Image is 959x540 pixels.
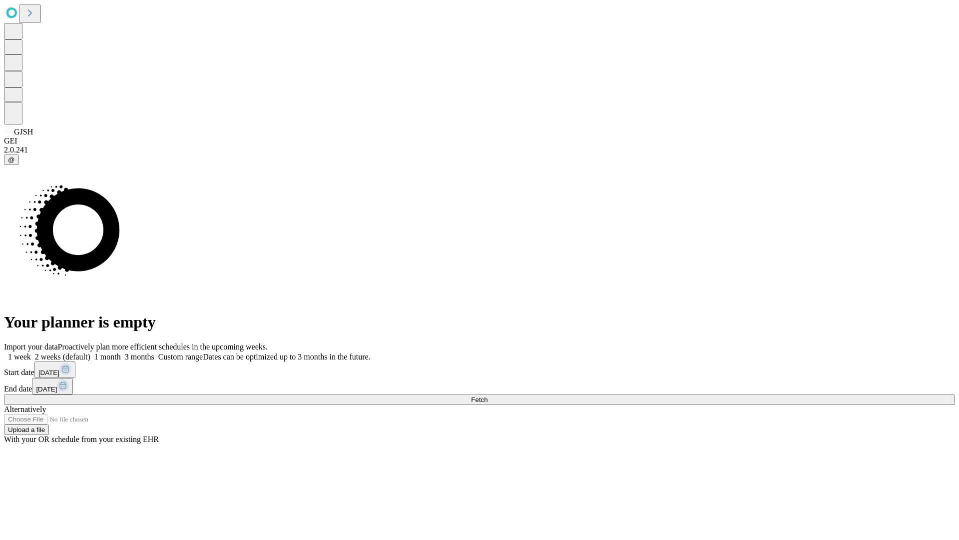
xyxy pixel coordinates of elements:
span: 1 month [94,352,121,361]
button: Upload a file [4,424,49,435]
div: Start date [4,361,955,378]
span: GJSH [14,127,33,136]
div: End date [4,378,955,394]
div: GEI [4,136,955,145]
h1: Your planner is empty [4,313,955,331]
button: [DATE] [32,378,73,394]
span: [DATE] [36,385,57,393]
span: 3 months [125,352,154,361]
button: Fetch [4,394,955,405]
span: Alternatively [4,405,46,413]
span: [DATE] [38,369,59,376]
span: 2 weeks (default) [35,352,90,361]
span: 1 week [8,352,31,361]
span: Custom range [158,352,203,361]
button: @ [4,154,19,165]
span: With your OR schedule from your existing EHR [4,435,159,443]
span: Dates can be optimized up to 3 months in the future. [203,352,370,361]
button: [DATE] [34,361,75,378]
span: Import your data [4,342,58,351]
div: 2.0.241 [4,145,955,154]
span: @ [8,156,15,163]
span: Fetch [471,396,487,403]
span: Proactively plan more efficient schedules in the upcoming weeks. [58,342,268,351]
